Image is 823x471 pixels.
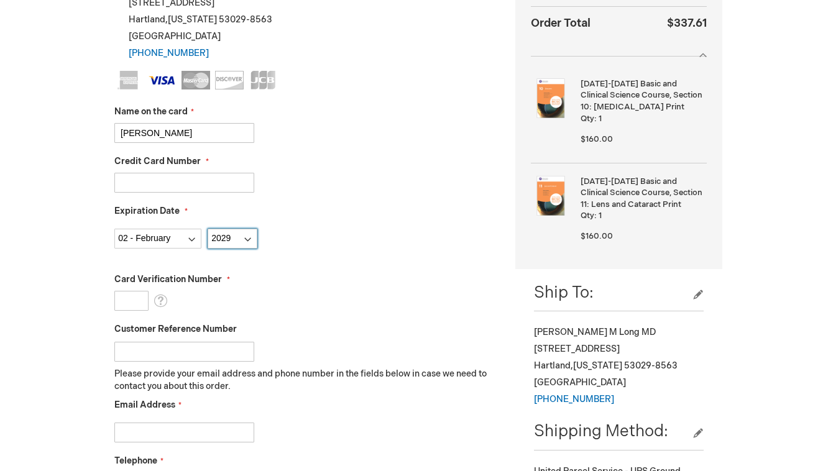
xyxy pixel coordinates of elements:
[534,283,594,303] span: Ship To:
[129,48,209,58] a: [PHONE_NUMBER]
[114,324,237,334] span: Customer Reference Number
[114,368,497,393] p: Please provide your email address and phone number in the fields below in case we need to contact...
[182,71,210,89] img: MasterCard
[534,394,614,405] a: [PHONE_NUMBER]
[114,71,143,89] img: American Express
[114,455,157,466] span: Telephone
[114,400,175,410] span: Email Address
[581,211,594,221] span: Qty
[581,114,594,124] span: Qty
[599,211,602,221] span: 1
[114,274,222,285] span: Card Verification Number
[215,71,244,89] img: Discover
[168,14,217,25] span: [US_STATE]
[581,78,704,113] strong: [DATE]-[DATE] Basic and Clinical Science Course, Section 10: [MEDICAL_DATA] Print
[531,176,571,216] img: 2025-2026 Basic and Clinical Science Course, Section 11: Lens and Cataract Print
[114,156,201,167] span: Credit Card Number
[249,71,277,89] img: JCB
[114,106,188,117] span: Name on the card
[148,71,177,89] img: Visa
[573,360,622,371] span: [US_STATE]
[534,324,704,408] div: [PERSON_NAME] M Long MD [STREET_ADDRESS] Hartland , 53029-8563 [GEOGRAPHIC_DATA]
[667,17,707,30] span: $337.61
[531,78,571,118] img: 2025-2026 Basic and Clinical Science Course, Section 10: Glaucoma Print
[114,206,180,216] span: Expiration Date
[581,134,613,144] span: $160.00
[581,231,613,241] span: $160.00
[531,14,591,32] strong: Order Total
[581,176,704,211] strong: [DATE]-[DATE] Basic and Clinical Science Course, Section 11: Lens and Cataract Print
[114,173,254,193] input: Credit Card Number
[114,291,149,311] input: Card Verification Number
[534,422,668,441] span: Shipping Method:
[599,114,602,124] span: 1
